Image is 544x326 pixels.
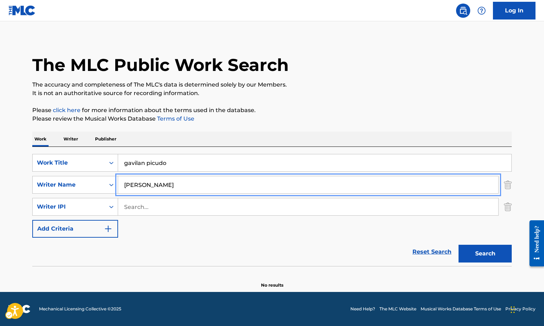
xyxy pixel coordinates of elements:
a: Need Help? [350,306,375,312]
p: Work [32,132,49,147]
img: Delete Criterion [504,198,512,216]
p: Please for more information about the terms used in the database. [32,106,512,115]
p: The accuracy and completeness of The MLC's data is determined solely by our Members. [32,81,512,89]
a: Log In [493,2,535,20]
img: 9d2ae6d4665cec9f34b9.svg [104,225,112,233]
a: The MLC Website [379,306,416,312]
div: Writer IPI [37,203,101,211]
button: Add Criteria [32,220,118,238]
p: Writer [61,132,80,147]
a: Musical Works Database Terms of Use [421,306,501,312]
a: Reset Search [409,244,455,260]
h1: The MLC Public Work Search [32,54,289,76]
div: On [105,154,118,171]
div: Chat Widget [509,292,544,326]
button: Search [459,245,512,263]
input: Search... [118,176,498,193]
p: It is not an authoritative source for recording information. [32,89,512,98]
p: No results [261,273,283,288]
img: Delete Criterion [504,176,512,194]
iframe: Hubspot Iframe [509,292,544,326]
a: click here [53,107,81,114]
img: MLC Logo [9,5,36,16]
iframe: Iframe | Resource Center [524,215,544,272]
p: Publisher [93,132,118,147]
img: search [459,6,467,15]
img: logo [9,305,30,313]
p: Please review the Musical Works Database [32,115,512,123]
div: Work Title [37,159,101,167]
div: Writer Name [37,181,101,189]
input: Search... [118,198,498,215]
a: Privacy Policy [505,306,535,312]
form: Search Form [32,154,512,266]
div: Drag [511,299,515,320]
img: help [477,6,486,15]
input: Search... [118,154,511,171]
span: Mechanical Licensing Collective © 2025 [39,306,121,312]
a: Terms of Use [156,115,194,122]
